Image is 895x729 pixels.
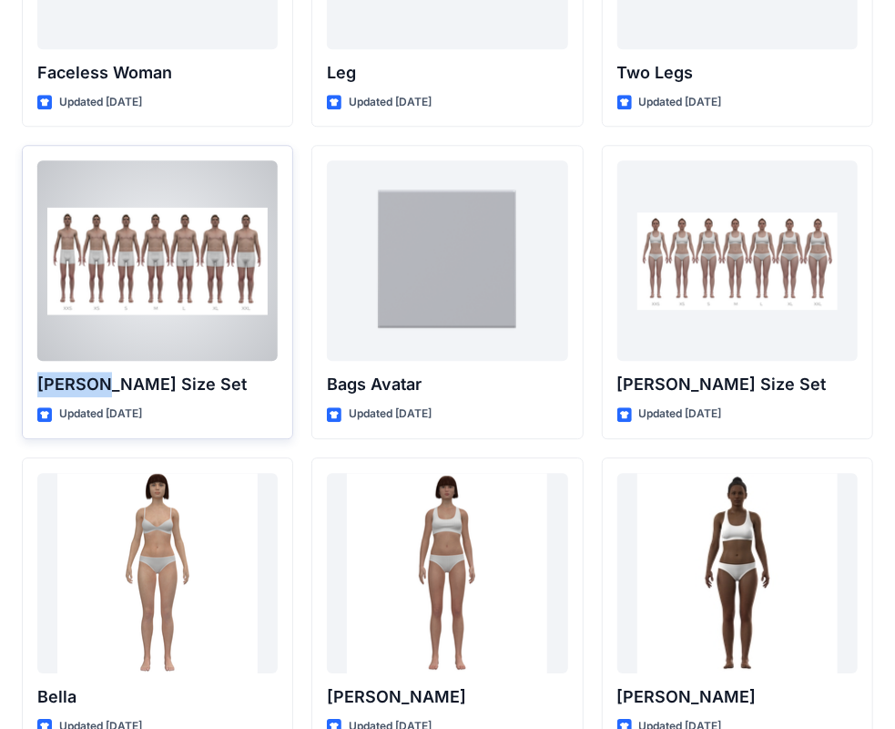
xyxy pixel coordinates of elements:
[59,405,142,424] p: Updated [DATE]
[639,405,722,424] p: Updated [DATE]
[617,684,858,710] p: [PERSON_NAME]
[349,405,432,424] p: Updated [DATE]
[327,684,567,710] p: [PERSON_NAME]
[37,160,278,361] a: Oliver Size Set
[59,93,142,112] p: Updated [DATE]
[617,160,858,361] a: Olivia Size Set
[617,473,858,673] a: Gabrielle
[327,473,567,673] a: Emma
[37,60,278,86] p: Faceless Woman
[37,372,278,397] p: [PERSON_NAME] Size Set
[617,372,858,397] p: [PERSON_NAME] Size Set
[327,160,567,361] a: Bags Avatar
[327,60,567,86] p: Leg
[37,473,278,673] a: Bella
[349,93,432,112] p: Updated [DATE]
[37,684,278,710] p: Bella
[617,60,858,86] p: Two Legs
[639,93,722,112] p: Updated [DATE]
[327,372,567,397] p: Bags Avatar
